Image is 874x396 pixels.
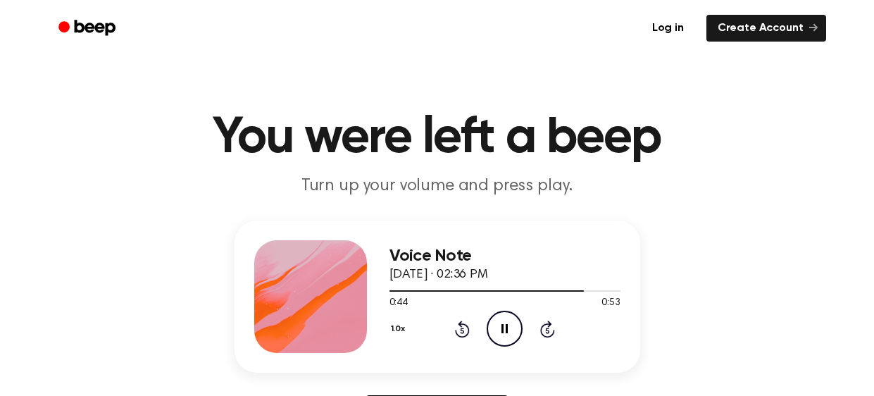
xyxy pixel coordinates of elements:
a: Log in [638,12,698,44]
span: 0:53 [601,296,620,311]
button: 1.0x [389,317,411,341]
p: Turn up your volume and press play. [167,175,708,198]
span: 0:44 [389,296,408,311]
a: Beep [49,15,128,42]
h1: You were left a beep [77,113,798,163]
a: Create Account [706,15,826,42]
span: [DATE] · 02:36 PM [389,268,488,281]
h3: Voice Note [389,247,620,266]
